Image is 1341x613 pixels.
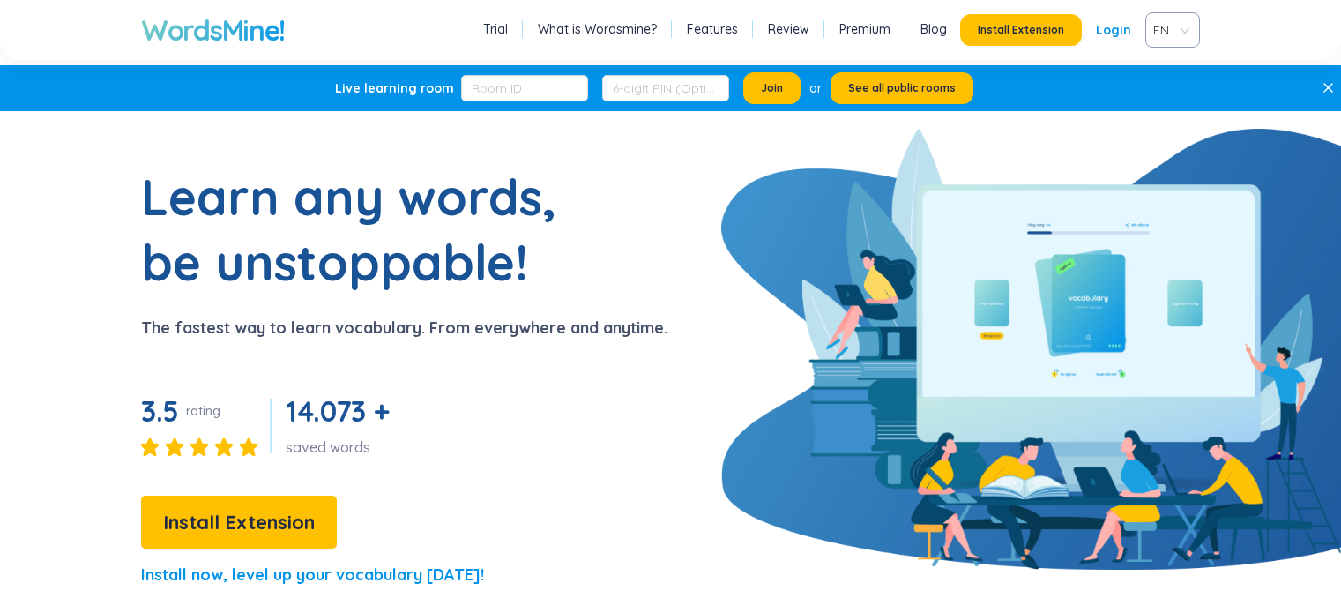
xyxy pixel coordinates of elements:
[335,79,454,97] div: Live learning room
[960,14,1082,46] button: Install Extension
[602,75,729,101] input: 6-digit PIN (Optional)
[839,20,890,38] a: Premium
[141,496,337,549] button: Install Extension
[743,72,801,104] button: Join
[1096,14,1131,46] a: Login
[848,81,956,95] span: See all public rooms
[768,20,809,38] a: Review
[141,393,179,429] span: 3.5
[483,20,508,38] a: Trial
[286,437,396,457] div: saved words
[141,515,337,533] a: Install Extension
[831,72,973,104] button: See all public rooms
[809,78,822,98] div: or
[978,23,1064,37] span: Install Extension
[186,402,220,420] div: rating
[141,316,667,340] p: The fastest way to learn vocabulary. From everywhere and anytime.
[687,20,738,38] a: Features
[163,507,315,538] span: Install Extension
[1153,17,1185,43] span: VIE
[141,164,582,295] h1: Learn any words, be unstoppable!
[286,393,389,429] span: 14.073 +
[141,12,285,48] a: WordsMine!
[761,81,783,95] span: Join
[538,20,657,38] a: What is Wordsmine?
[141,563,484,587] p: Install now, level up your vocabulary [DATE]!
[920,20,947,38] a: Blog
[461,75,588,101] input: Room ID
